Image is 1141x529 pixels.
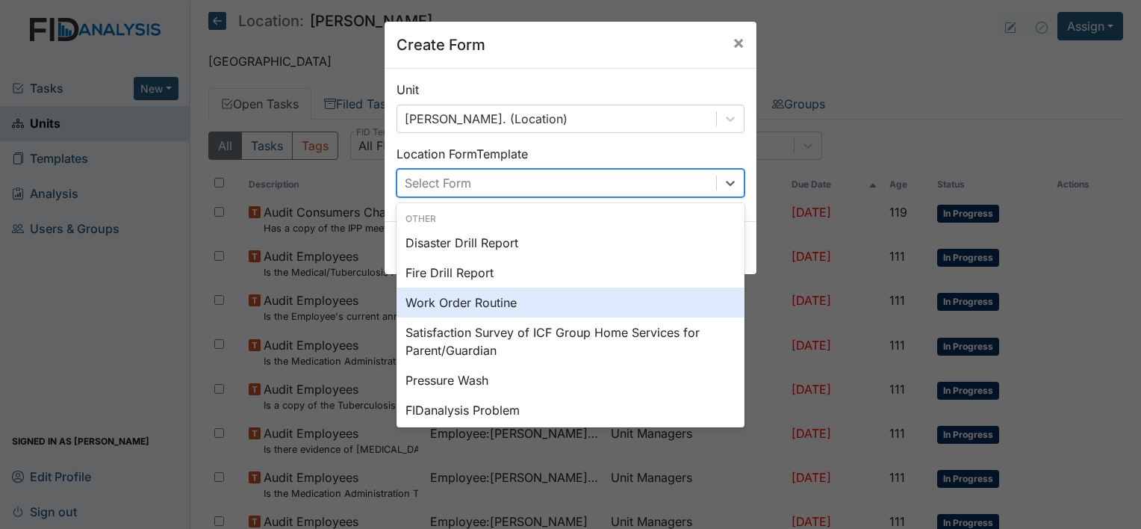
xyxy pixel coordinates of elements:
[397,34,485,56] h5: Create Form
[397,228,744,258] div: Disaster Drill Report
[397,288,744,318] div: Work Order Routine
[733,31,744,53] span: ×
[721,22,756,64] button: Close
[405,110,568,128] div: [PERSON_NAME]. (Location)
[397,425,744,455] div: HVAC PM
[405,174,471,192] div: Select Form
[397,395,744,425] div: FIDanalysis Problem
[397,365,744,395] div: Pressure Wash
[397,258,744,288] div: Fire Drill Report
[397,318,744,365] div: Satisfaction Survey of ICF Group Home Services for Parent/Guardian
[397,145,528,163] label: Location Form Template
[397,212,744,226] div: Other
[397,81,419,99] label: Unit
